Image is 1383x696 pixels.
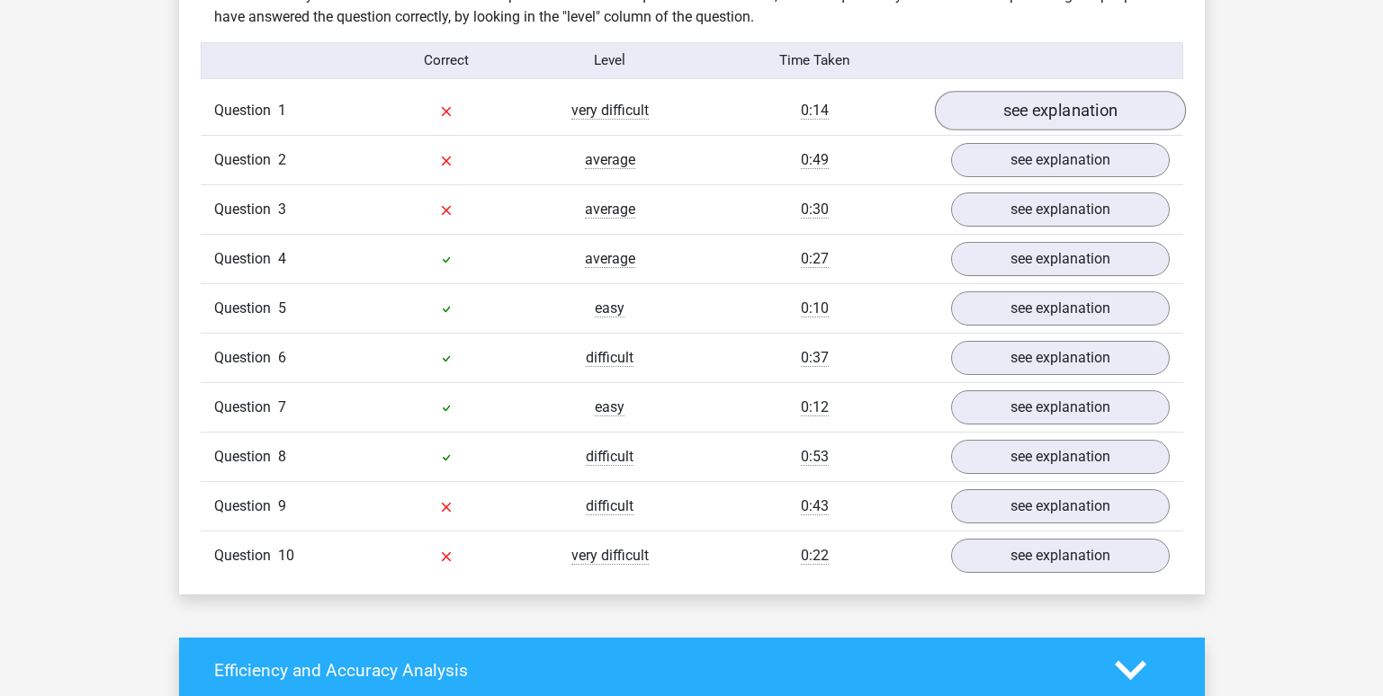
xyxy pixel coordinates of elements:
[278,448,286,465] span: 8
[951,242,1170,276] a: see explanation
[278,151,286,168] span: 2
[214,495,278,517] span: Question
[951,539,1170,573] a: see explanation
[278,250,286,267] span: 4
[951,440,1170,474] a: see explanation
[586,448,633,466] span: difficult
[571,102,649,120] span: very difficult
[214,446,278,468] span: Question
[528,50,692,71] div: Level
[214,298,278,319] span: Question
[691,50,937,71] div: Time Taken
[214,100,278,121] span: Question
[951,291,1170,326] a: see explanation
[214,149,278,171] span: Question
[585,201,635,219] span: average
[801,398,829,416] span: 0:12
[278,398,286,415] span: 7
[278,349,286,366] span: 6
[801,102,829,120] span: 0:14
[951,143,1170,177] a: see explanation
[801,299,829,317] span: 0:10
[214,347,278,369] span: Question
[214,397,278,418] span: Question
[571,547,649,565] span: very difficult
[278,497,286,514] span: 9
[214,545,278,567] span: Question
[278,102,286,119] span: 1
[934,91,1185,130] a: see explanation
[801,151,829,169] span: 0:49
[214,248,278,270] span: Question
[595,398,624,416] span: easy
[801,250,829,268] span: 0:27
[801,497,829,515] span: 0:43
[214,660,1088,681] h4: Efficiency and Accuracy Analysis
[801,201,829,219] span: 0:30
[278,201,286,218] span: 3
[801,349,829,367] span: 0:37
[801,547,829,565] span: 0:22
[951,390,1170,424] a: see explanation
[801,448,829,466] span: 0:53
[278,299,286,317] span: 5
[364,50,528,71] div: Correct
[951,192,1170,227] a: see explanation
[586,349,633,367] span: difficult
[951,489,1170,523] a: see explanation
[278,547,294,564] span: 10
[951,341,1170,375] a: see explanation
[585,250,635,268] span: average
[586,497,633,515] span: difficult
[585,151,635,169] span: average
[595,299,624,317] span: easy
[214,199,278,220] span: Question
